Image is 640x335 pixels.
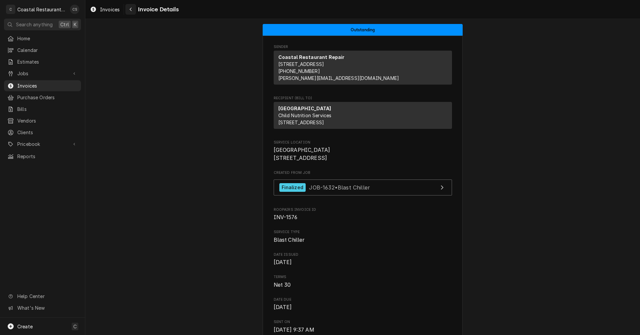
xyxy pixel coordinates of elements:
[274,170,452,175] span: Created From Job
[16,21,53,28] span: Search anything
[17,106,78,113] span: Bills
[274,213,452,221] span: Roopairs Invoice ID
[278,61,324,67] span: [STREET_ADDRESS]
[274,96,452,132] div: Invoice Recipient
[278,54,345,60] strong: Coastal Restaurant Repair
[4,45,81,56] a: Calendar
[274,303,452,311] span: Date Due
[351,28,375,32] span: Outstanding
[4,115,81,126] a: Vendors
[274,179,452,196] a: View Job
[17,6,66,13] div: Coastal Restaurant Repair
[17,324,33,329] span: Create
[70,5,79,14] div: CS
[274,282,291,288] span: Net 30
[274,252,452,257] span: Date Issued
[17,58,78,65] span: Estimates
[274,102,452,129] div: Recipient (Bill To)
[274,140,452,162] div: Service Location
[125,4,136,15] button: Navigate back
[274,319,452,334] div: Sent On
[4,139,81,150] a: Go to Pricebook
[278,68,320,74] a: [PHONE_NUMBER]
[4,127,81,138] a: Clients
[17,293,77,300] span: Help Center
[274,51,452,85] div: Sender
[274,44,452,50] span: Sender
[6,5,15,14] div: C
[274,51,452,87] div: Sender
[274,304,292,310] span: [DATE]
[17,35,78,42] span: Home
[274,96,452,101] span: Recipient (Bill To)
[274,140,452,145] span: Service Location
[274,259,292,265] span: [DATE]
[274,326,452,334] span: Sent On
[17,117,78,124] span: Vendors
[274,327,314,333] span: [DATE] 9:37 AM
[17,153,78,160] span: Reports
[274,229,452,235] span: Service Type
[274,102,452,132] div: Recipient (Bill To)
[274,170,452,199] div: Created From Job
[4,92,81,103] a: Purchase Orders
[17,304,77,311] span: What's New
[17,47,78,54] span: Calendar
[274,297,452,302] span: Date Due
[4,302,81,313] a: Go to What's New
[4,68,81,79] a: Go to Jobs
[274,146,452,162] span: Service Location
[278,113,332,125] span: Child Nutrition Services [STREET_ADDRESS]
[274,297,452,311] div: Date Due
[17,129,78,136] span: Clients
[274,237,305,243] span: Blast Chiller
[274,207,452,221] div: Roopairs Invoice ID
[274,214,297,220] span: INV-1576
[263,24,463,36] div: Status
[73,323,77,330] span: C
[274,147,330,161] span: [GEOGRAPHIC_DATA] [STREET_ADDRESS]
[4,56,81,67] a: Estimates
[274,44,452,88] div: Invoice Sender
[274,229,452,244] div: Service Type
[17,70,68,77] span: Jobs
[136,5,178,14] span: Invoice Details
[4,19,81,30] button: Search anythingCtrlK
[274,252,452,266] div: Date Issued
[274,281,452,289] span: Terms
[17,82,78,89] span: Invoices
[4,33,81,44] a: Home
[70,5,79,14] div: Chris Sockriter's Avatar
[60,21,69,28] span: Ctrl
[274,207,452,212] span: Roopairs Invoice ID
[274,274,452,289] div: Terms
[309,184,370,190] span: JOB-1632 • Blast Chiller
[274,319,452,325] span: Sent On
[274,274,452,280] span: Terms
[4,104,81,115] a: Bills
[100,6,120,13] span: Invoices
[17,94,78,101] span: Purchase Orders
[278,75,399,81] a: [PERSON_NAME][EMAIL_ADDRESS][DOMAIN_NAME]
[4,151,81,162] a: Reports
[279,183,306,192] div: Finalized
[4,291,81,302] a: Go to Help Center
[274,236,452,244] span: Service Type
[74,21,77,28] span: K
[4,80,81,91] a: Invoices
[278,106,331,111] strong: [GEOGRAPHIC_DATA]
[87,4,122,15] a: Invoices
[274,258,452,266] span: Date Issued
[17,141,68,148] span: Pricebook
